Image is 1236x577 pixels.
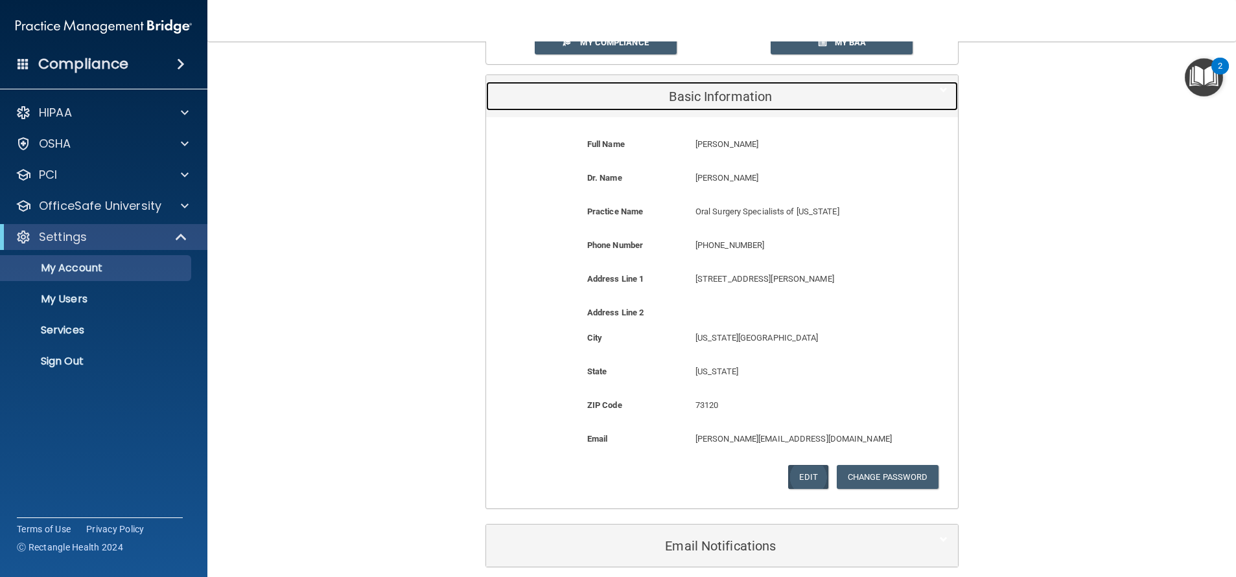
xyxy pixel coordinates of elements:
b: Full Name [587,139,625,149]
b: Address Line 2 [587,308,644,317]
p: [US_STATE][GEOGRAPHIC_DATA] [695,330,892,346]
b: State [587,367,607,376]
a: Settings [16,229,188,245]
span: My Compliance [580,38,648,47]
button: Open Resource Center, 2 new notifications [1185,58,1223,96]
a: PCI [16,167,189,183]
b: Dr. Name [587,173,622,183]
a: Email Notifications [496,531,948,560]
p: [PERSON_NAME] [695,170,892,186]
h4: Compliance [38,55,128,73]
p: [PERSON_NAME][EMAIL_ADDRESS][DOMAIN_NAME] [695,431,892,447]
b: City [587,333,602,343]
b: Email [587,434,608,444]
b: Address Line 1 [587,274,644,284]
b: Practice Name [587,207,643,216]
p: PCI [39,167,57,183]
button: Edit [788,465,828,489]
p: 73120 [695,398,892,413]
img: PMB logo [16,14,192,40]
a: OfficeSafe University [16,198,189,214]
p: Settings [39,229,87,245]
button: Change Password [837,465,939,489]
a: OSHA [16,136,189,152]
a: Basic Information [496,82,948,111]
p: OfficeSafe University [39,198,161,214]
h5: Basic Information [496,89,909,104]
p: OSHA [39,136,71,152]
h5: Email Notifications [496,539,909,553]
p: HIPAA [39,105,72,120]
p: [PERSON_NAME] [695,137,892,152]
span: My BAA [835,38,867,47]
a: HIPAA [16,105,189,120]
p: My Users [8,293,185,306]
p: Sign Out [8,355,185,368]
a: Terms of Use [17,523,71,536]
p: [US_STATE] [695,364,892,379]
p: Services [8,324,185,337]
iframe: Drift Widget Chat Controller [1012,485,1220,537]
p: Oral Surgery Specialists of [US_STATE] [695,204,892,220]
b: ZIP Code [587,400,622,410]
a: Privacy Policy [86,523,145,536]
p: [PHONE_NUMBER] [695,238,892,253]
p: [STREET_ADDRESS][PERSON_NAME] [695,271,892,287]
p: My Account [8,262,185,275]
div: 2 [1218,66,1222,83]
span: Ⓒ Rectangle Health 2024 [17,541,123,554]
b: Phone Number [587,240,643,250]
